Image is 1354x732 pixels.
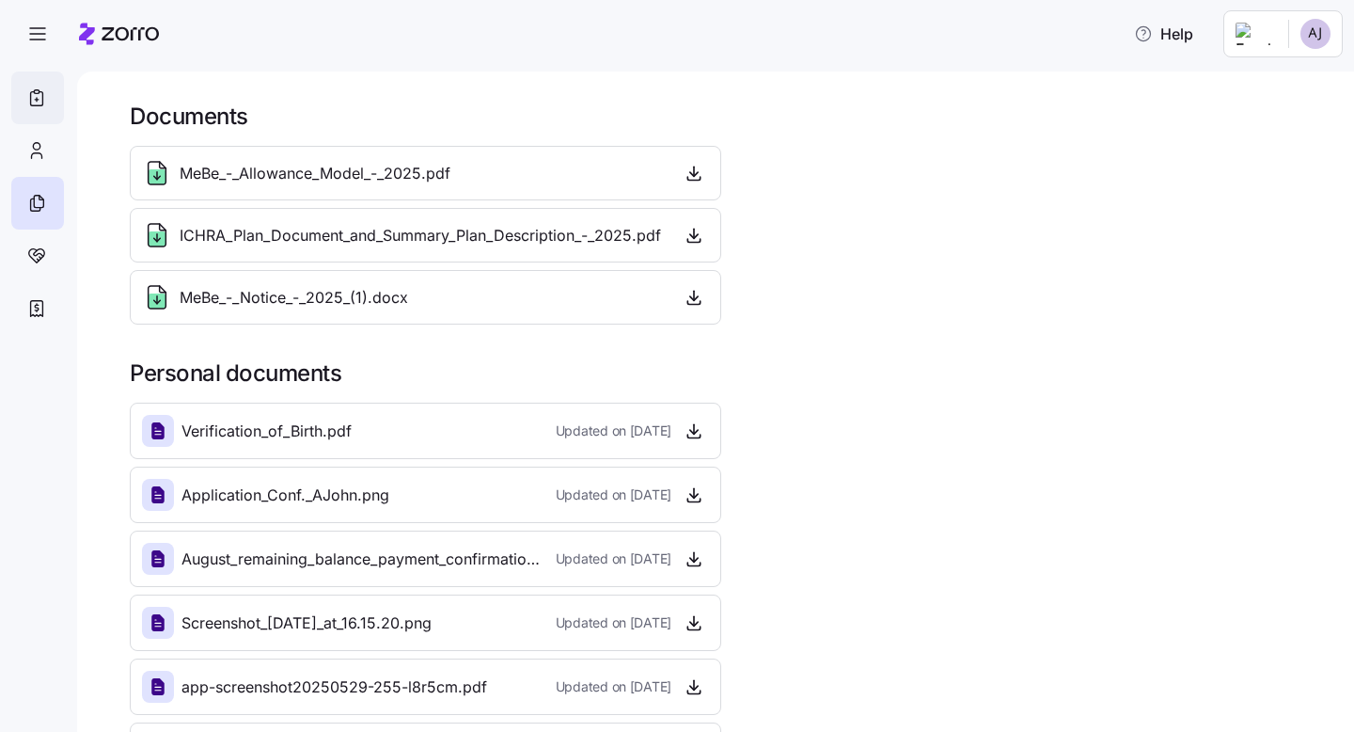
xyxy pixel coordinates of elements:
span: MeBe_-_Notice_-_2025_(1).docx [180,286,408,310]
span: Verification_of_Birth.pdf [181,420,352,443]
img: 00691290524dababa7d79a45dd4326c9 [1300,19,1330,49]
span: Help [1134,23,1193,45]
span: Updated on [DATE] [556,485,671,504]
img: Employer logo [1236,23,1273,45]
span: Updated on [DATE] [556,549,671,568]
span: August_remaining_balance_payment_confirmation_-_Aleesha_Johnson.png [181,548,541,571]
span: Updated on [DATE] [556,677,671,696]
h1: Personal documents [130,358,1328,388]
span: ICHRA_Plan_Document_and_Summary_Plan_Description_-_2025.pdf [180,224,661,247]
span: Updated on [DATE] [556,613,671,632]
span: app-screenshot20250529-255-l8r5cm.pdf [181,676,487,699]
span: Screenshot_[DATE]_at_16.15.20.png [181,612,432,635]
span: MeBe_-_Allowance_Model_-_2025.pdf [180,162,450,185]
button: Help [1119,15,1208,53]
h1: Documents [130,102,1328,131]
span: Updated on [DATE] [556,422,671,440]
span: Application_Conf._AJohn.png [181,484,389,507]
